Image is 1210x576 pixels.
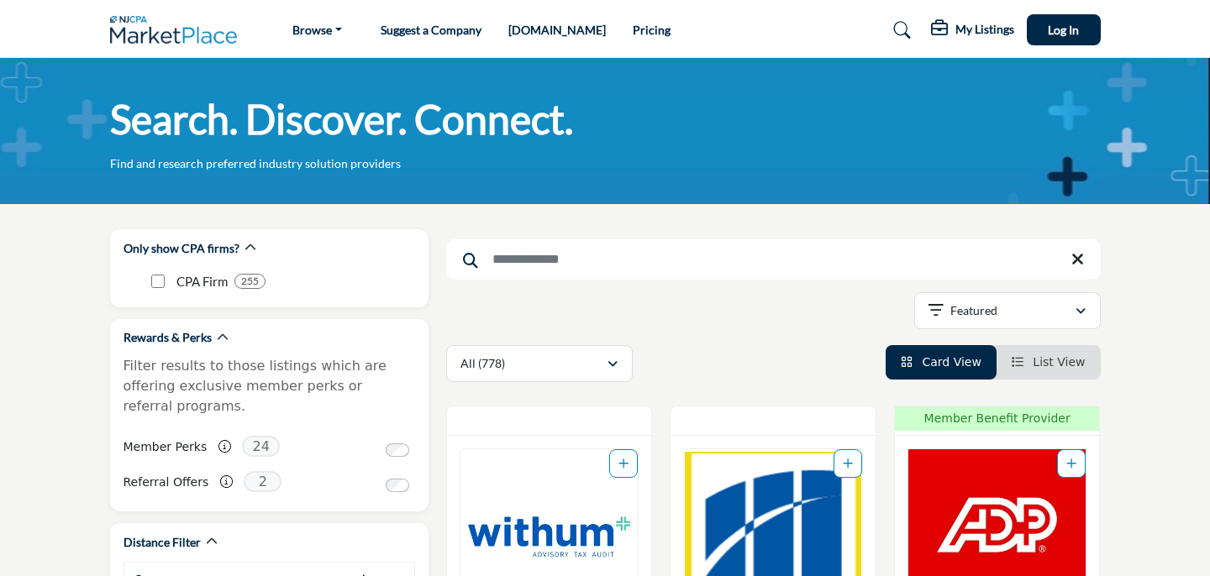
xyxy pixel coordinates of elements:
button: Featured [914,292,1101,329]
b: 255 [241,275,259,287]
p: All (778) [460,355,505,372]
span: Log In [1048,23,1079,37]
h2: Only show CPA firms? [124,240,239,257]
li: List View [997,345,1101,380]
a: View Card [901,355,981,369]
div: 255 Results For CPA Firm [234,274,266,289]
a: View List [1012,355,1086,369]
div: My Listings [931,20,1014,40]
a: Add To List [618,457,629,470]
h5: My Listings [955,22,1014,37]
img: Site Logo [110,16,246,44]
p: Featured [950,302,997,319]
span: Card View [922,355,981,369]
button: Log In [1027,14,1101,45]
a: Add To List [843,457,853,470]
input: Switch to Referral Offers [386,479,409,492]
a: Add To List [1066,457,1076,470]
p: Filter results to those listings which are offering exclusive member perks or referral programs. [124,356,415,416]
li: Card View [886,345,997,380]
input: Switch to Member Perks [386,443,409,457]
p: CPA Firm: CPA Firm [176,272,228,291]
a: Browse [281,18,354,42]
a: [DOMAIN_NAME] [508,23,606,37]
h2: Rewards & Perks [124,329,212,346]
input: Search Keyword [446,239,1101,280]
span: 2 [244,471,281,492]
input: CPA Firm checkbox [151,275,165,288]
span: List View [1033,355,1085,369]
label: Referral Offers [124,468,209,497]
span: Member Benefit Provider [900,410,1095,427]
span: 24 [242,436,280,457]
h2: Distance Filter [124,534,201,551]
a: Pricing [633,23,671,37]
button: All (778) [446,345,633,382]
a: Suggest a Company [381,23,481,37]
label: Member Perks [124,432,208,462]
h1: Search. Discover. Connect. [110,93,573,145]
p: Find and research preferred industry solution providers [110,155,401,172]
a: Search [877,17,922,44]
